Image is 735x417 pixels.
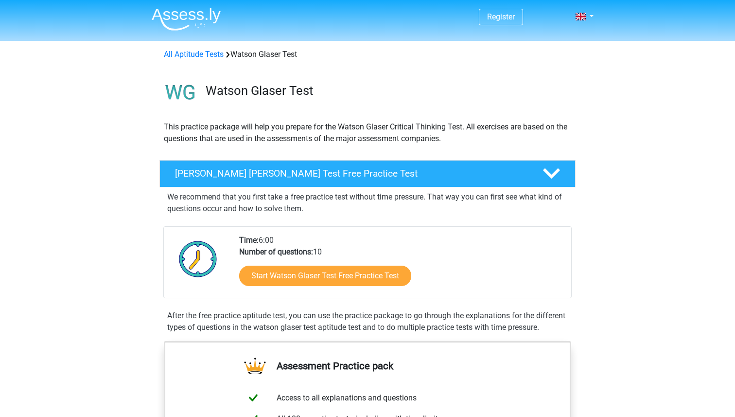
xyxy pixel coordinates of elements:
[175,168,527,179] h4: [PERSON_NAME] [PERSON_NAME] Test Free Practice Test
[164,121,571,145] p: This practice package will help you prepare for the Watson Glaser Critical Thinking Test. All exe...
[239,247,313,256] b: Number of questions:
[160,49,575,60] div: Watson Glaser Test
[160,72,201,113] img: watson glaser test
[163,310,572,333] div: After the free practice aptitude test, you can use the practice package to go through the explana...
[167,191,568,215] p: We recommend that you first take a free practice test without time pressure. That way you can fir...
[232,235,571,298] div: 6:00 10
[239,266,411,286] a: Start Watson Glaser Test Free Practice Test
[487,12,515,21] a: Register
[239,236,259,245] b: Time:
[152,8,221,31] img: Assessly
[206,83,568,98] h3: Watson Glaser Test
[174,235,223,283] img: Clock
[164,50,224,59] a: All Aptitude Tests
[156,160,579,187] a: [PERSON_NAME] [PERSON_NAME] Test Free Practice Test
